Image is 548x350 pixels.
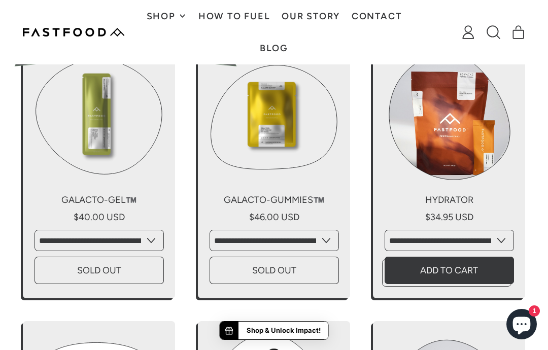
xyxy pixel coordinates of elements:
[503,309,540,342] inbox-online-store-chat: Shopify online store chat
[385,257,514,284] button: Add to Cart
[147,12,178,21] span: Shop
[35,257,164,284] button: Sold Out
[77,265,121,276] span: Sold Out
[254,32,294,64] a: Blog
[210,257,339,284] button: Sold Out
[23,28,124,37] img: Fastfood
[252,265,296,276] span: Sold Out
